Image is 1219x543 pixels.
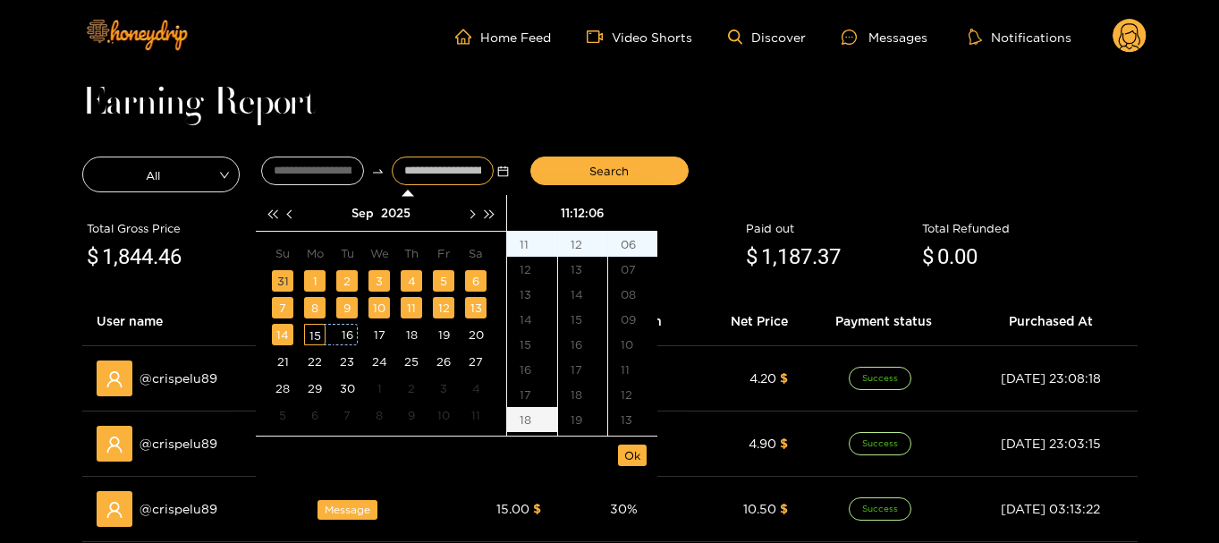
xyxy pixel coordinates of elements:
[507,232,557,257] div: 11
[433,297,454,318] div: 12
[963,28,1077,46] button: Notifications
[507,332,557,357] div: 15
[401,378,422,399] div: 2
[460,294,492,321] td: 2025-09-13
[368,270,390,292] div: 3
[427,402,460,428] td: 2025-10-10
[460,348,492,375] td: 2025-09-27
[395,402,427,428] td: 2025-10-09
[433,404,454,426] div: 10
[558,357,607,382] div: 17
[304,378,326,399] div: 29
[153,244,182,269] span: .46
[589,162,629,180] span: Search
[140,499,217,519] span: @ crispelu89
[608,332,657,357] div: 10
[368,378,390,399] div: 1
[363,375,395,402] td: 2025-10-01
[82,297,275,346] th: User name
[267,294,299,321] td: 2025-09-07
[267,321,299,348] td: 2025-09-14
[336,378,358,399] div: 30
[106,370,123,388] span: user
[395,348,427,375] td: 2025-09-25
[761,244,812,269] span: 1,187
[368,351,390,372] div: 24
[587,29,612,45] span: video-camera
[433,270,454,292] div: 5
[106,501,123,519] span: user
[331,321,363,348] td: 2025-09-16
[395,239,427,267] th: Th
[849,497,911,521] span: Success
[746,219,913,237] div: Paid out
[267,348,299,375] td: 2025-09-21
[363,348,395,375] td: 2025-09-24
[427,239,460,267] th: Fr
[427,348,460,375] td: 2025-09-26
[780,437,788,450] span: $
[558,307,607,332] div: 15
[558,432,607,457] div: 20
[433,324,454,345] div: 19
[849,432,911,455] span: Success
[608,382,657,407] div: 12
[460,402,492,428] td: 2025-10-11
[331,239,363,267] th: Tu
[368,404,390,426] div: 8
[267,239,299,267] th: Su
[624,446,640,464] span: Ok
[802,297,964,346] th: Payment status
[465,297,487,318] div: 13
[507,257,557,282] div: 12
[371,165,385,178] span: swap-right
[317,500,377,520] span: Message
[427,294,460,321] td: 2025-09-12
[743,502,776,515] span: 10.50
[336,351,358,372] div: 23
[401,404,422,426] div: 9
[427,321,460,348] td: 2025-09-19
[433,378,454,399] div: 3
[87,241,98,275] span: $
[922,241,934,275] span: $
[460,267,492,294] td: 2025-09-06
[102,244,153,269] span: 1,844
[87,219,298,237] div: Total Gross Price
[331,294,363,321] td: 2025-09-09
[558,407,607,432] div: 19
[558,382,607,407] div: 18
[610,502,638,515] span: 30 %
[780,502,788,515] span: $
[728,30,806,45] a: Discover
[299,294,331,321] td: 2025-09-08
[267,267,299,294] td: 2025-08-31
[336,404,358,426] div: 7
[427,267,460,294] td: 2025-09-05
[746,241,758,275] span: $
[749,371,776,385] span: 4.20
[608,257,657,282] div: 07
[465,270,487,292] div: 6
[368,297,390,318] div: 10
[336,270,358,292] div: 2
[1001,437,1101,450] span: [DATE] 23:03:15
[507,407,557,432] div: 18
[507,432,557,457] div: 19
[267,402,299,428] td: 2025-10-05
[401,324,422,345] div: 18
[363,294,395,321] td: 2025-09-10
[608,407,657,432] div: 13
[455,29,480,45] span: home
[465,351,487,372] div: 27
[106,436,123,454] span: user
[558,232,607,257] div: 12
[558,332,607,357] div: 16
[465,404,487,426] div: 11
[272,324,293,345] div: 14
[336,297,358,318] div: 9
[272,351,293,372] div: 21
[272,404,293,426] div: 5
[849,367,911,390] span: Success
[608,232,657,257] div: 06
